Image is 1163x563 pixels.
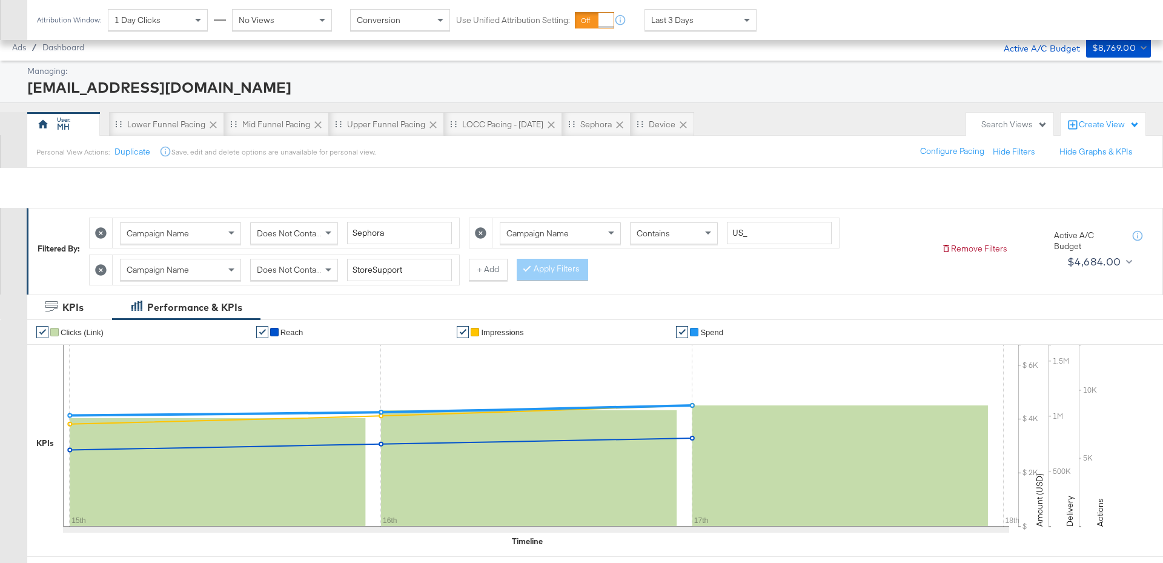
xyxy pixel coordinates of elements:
button: $8,769.00 [1086,38,1151,58]
div: Personal View Actions: [36,147,110,157]
div: Drag to reorder tab [335,121,342,127]
div: Performance & KPIs [147,301,242,315]
text: Actions [1095,498,1105,527]
span: Last 3 Days [651,15,694,25]
div: $4,684.00 [1067,253,1121,271]
button: Remove Filters [941,243,1007,255]
div: Upper Funnel Pacing [347,119,425,130]
span: Does Not Contain [257,228,323,239]
input: Enter a search term [727,222,832,244]
div: Attribution Window: [36,16,102,24]
span: Campaign Name [506,228,569,239]
div: Mid Funnel Pacing [242,119,310,130]
div: Managing: [27,65,1148,77]
div: Search Views [981,119,1047,130]
label: Use Unified Attribution Setting: [456,15,570,26]
div: [EMAIL_ADDRESS][DOMAIN_NAME] [27,77,1148,98]
div: Active A/C Budget [991,38,1080,56]
text: Delivery [1064,496,1075,527]
div: KPIs [36,438,54,449]
div: Sephora [580,119,612,130]
span: Contains [637,228,670,239]
span: Campaign Name [127,228,189,239]
a: ✔ [457,326,469,338]
span: Clicks (Link) [61,328,104,337]
div: Drag to reorder tab [450,121,457,127]
span: Ads [12,42,26,52]
div: Drag to reorder tab [568,121,575,127]
input: Enter a search term [347,222,452,244]
a: ✔ [36,326,48,338]
div: KPIs [62,301,84,315]
span: / [26,42,42,52]
span: Reach [280,328,303,337]
button: Configure Pacing [912,141,993,162]
a: ✔ [256,326,268,338]
span: No Views [239,15,274,25]
input: Enter a search term [347,259,452,281]
div: $8,769.00 [1092,41,1136,56]
div: MH [57,121,70,133]
div: Timeline [512,536,543,547]
div: Lower Funnel Pacing [127,119,205,130]
button: + Add [469,259,508,281]
span: Conversion [357,15,400,25]
text: Amount (USD) [1034,473,1045,527]
div: LOCC Pacing - [DATE] [462,119,543,130]
div: Save, edit and delete options are unavailable for personal view. [171,147,376,157]
button: $4,684.00 [1062,252,1135,272]
div: Drag to reorder tab [637,121,643,127]
a: ✔ [676,326,688,338]
div: Drag to reorder tab [115,121,122,127]
div: Filtered By: [38,243,80,255]
div: Device [649,119,675,130]
span: Campaign Name [127,264,189,275]
button: Hide Graphs & KPIs [1059,146,1133,158]
span: Spend [700,328,723,337]
div: Create View [1079,119,1139,131]
span: Impressions [481,328,523,337]
span: Does Not Contain [257,264,323,275]
button: Hide Filters [993,146,1035,158]
div: Active A/C Budget [1054,230,1121,252]
a: Dashboard [42,42,84,52]
span: 1 Day Clicks [114,15,161,25]
button: Duplicate [114,146,150,158]
div: Drag to reorder tab [230,121,237,127]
